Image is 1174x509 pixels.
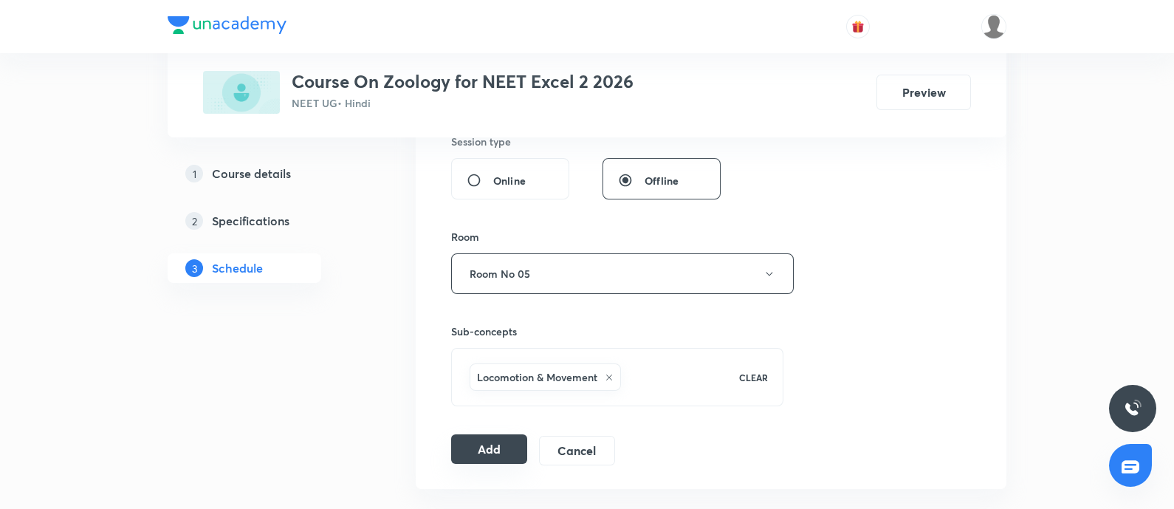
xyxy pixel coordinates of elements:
img: ttu [1124,400,1142,417]
h6: Room [451,229,479,245]
button: Add [451,434,527,464]
h5: Course details [212,165,291,182]
p: 2 [185,212,203,230]
h3: Course On Zoology for NEET Excel 2 2026 [292,71,634,92]
h6: Sub-concepts [451,324,783,339]
p: 3 [185,259,203,277]
p: 1 [185,165,203,182]
p: CLEAR [739,371,768,384]
span: Online [493,173,526,188]
img: Company Logo [168,16,286,34]
a: 2Specifications [168,206,368,236]
img: avatar [851,20,865,33]
h5: Specifications [212,212,289,230]
span: Offline [645,173,679,188]
button: Preview [876,75,971,110]
img: 96DAC5C2-738C-4AAE-961B-ECB72D5E4E19_plus.png [203,71,280,114]
a: Company Logo [168,16,286,38]
button: avatar [846,15,870,38]
h6: Session type [451,134,511,149]
a: 1Course details [168,159,368,188]
button: Room No 05 [451,253,794,294]
h6: Locomotion & Movement [477,369,597,385]
p: NEET UG • Hindi [292,95,634,111]
button: Cancel [539,436,615,465]
img: Gopal ram [981,14,1006,39]
h5: Schedule [212,259,263,277]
